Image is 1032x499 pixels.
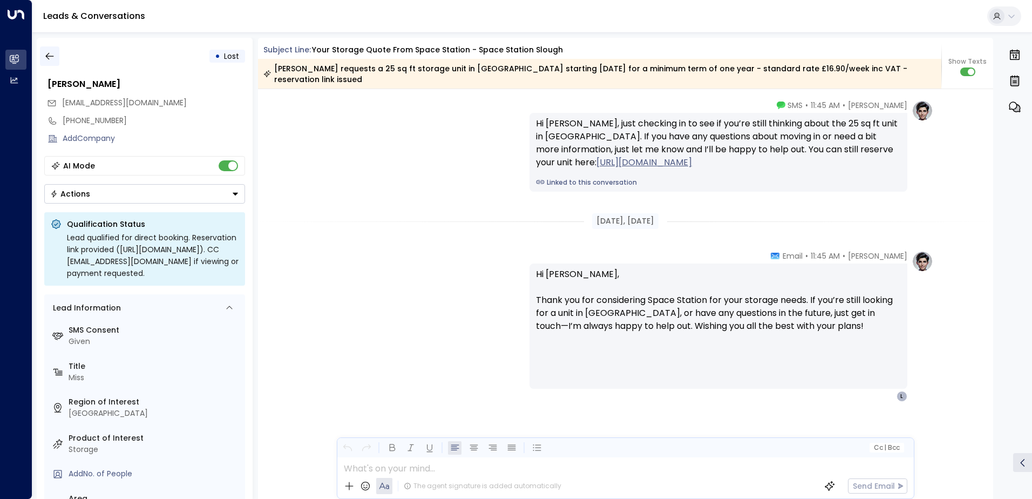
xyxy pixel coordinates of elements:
div: Your storage quote from Space Station - Space Station Slough [312,44,563,56]
div: Button group with a nested menu [44,184,245,204]
label: SMS Consent [69,325,241,336]
label: Title [69,361,241,372]
div: Storage [69,444,241,455]
span: • [843,100,845,111]
div: • [215,46,220,66]
span: Email [783,251,803,261]
div: [PERSON_NAME] requests a 25 sq ft storage unit in [GEOGRAPHIC_DATA] starting [DATE] for a minimum... [263,63,935,85]
button: Redo [359,441,373,455]
a: Linked to this conversation [536,178,901,187]
div: Lead Information [49,302,121,314]
span: [PERSON_NAME] [848,100,907,111]
div: [PERSON_NAME] [47,78,245,91]
div: Miss [69,372,241,383]
span: Lost [224,51,239,62]
button: Cc|Bcc [869,443,904,453]
span: | [884,444,886,451]
label: Product of Interest [69,433,241,444]
label: Region of Interest [69,396,241,408]
div: Lead qualified for direct booking. Reservation link provided ([URL][DOMAIN_NAME]). CC [EMAIL_ADDR... [67,232,239,279]
button: Undo [341,441,354,455]
img: profile-logo.png [912,251,933,272]
span: Subject Line: [263,44,311,55]
div: The agent signature is added automatically [404,481,561,491]
div: AddCompany [63,133,245,144]
div: Hi [PERSON_NAME], just checking in to see if you’re still thinking about the 25 sq ft unit in [GE... [536,117,901,169]
span: SMS [787,100,803,111]
p: Qualification Status [67,219,239,230]
div: [GEOGRAPHIC_DATA] [69,408,241,419]
div: AddNo. of People [69,468,241,480]
a: Leads & Conversations [43,10,145,22]
p: Hi [PERSON_NAME], Thank you for considering Space Station for your storage needs. If you’re still... [536,268,901,346]
span: libby0411@gmail.com [62,97,187,109]
div: AI Mode [63,160,95,171]
div: L [897,391,907,402]
img: profile-logo.png [912,100,933,122]
span: [EMAIL_ADDRESS][DOMAIN_NAME] [62,97,187,108]
div: [DATE], [DATE] [592,213,658,229]
span: 11:45 AM [811,100,840,111]
div: Given [69,336,241,347]
span: 11:45 AM [811,251,840,261]
span: • [805,251,808,261]
span: [PERSON_NAME] [848,251,907,261]
span: • [805,100,808,111]
span: Cc Bcc [873,444,899,451]
div: [PHONE_NUMBER] [63,115,245,126]
span: Show Texts [948,57,987,66]
a: [URL][DOMAIN_NAME] [596,156,692,169]
div: Actions [50,189,90,199]
span: • [843,251,845,261]
button: Actions [44,184,245,204]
